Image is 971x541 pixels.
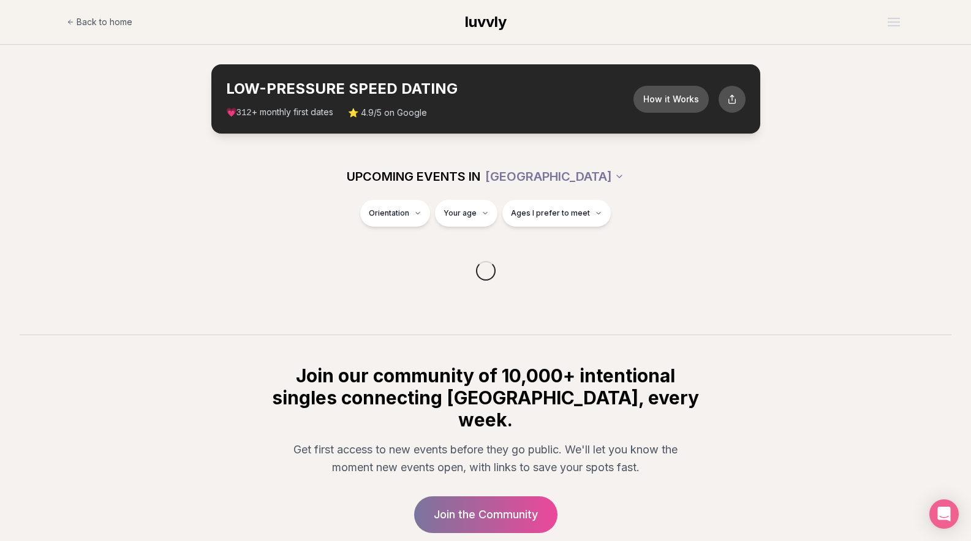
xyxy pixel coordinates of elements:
[348,107,427,119] span: ⭐ 4.9/5 on Google
[369,208,409,218] span: Orientation
[502,200,611,227] button: Ages I prefer to meet
[236,108,252,118] span: 312
[633,86,709,113] button: How it Works
[414,496,557,533] a: Join the Community
[77,16,132,28] span: Back to home
[444,208,477,218] span: Your age
[511,208,590,218] span: Ages I prefer to meet
[929,499,959,529] div: Open Intercom Messenger
[280,441,692,477] p: Get first access to new events before they go public. We'll let you know the moment new events op...
[347,168,480,185] span: UPCOMING EVENTS IN
[465,13,507,31] span: luvvly
[67,10,132,34] a: Back to home
[226,106,333,119] span: 💗 + monthly first dates
[226,79,633,99] h2: LOW-PRESSURE SPEED DATING
[883,13,905,31] button: Open menu
[485,163,624,190] button: [GEOGRAPHIC_DATA]
[270,365,701,431] h2: Join our community of 10,000+ intentional singles connecting [GEOGRAPHIC_DATA], every week.
[435,200,497,227] button: Your age
[360,200,430,227] button: Orientation
[465,12,507,32] a: luvvly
